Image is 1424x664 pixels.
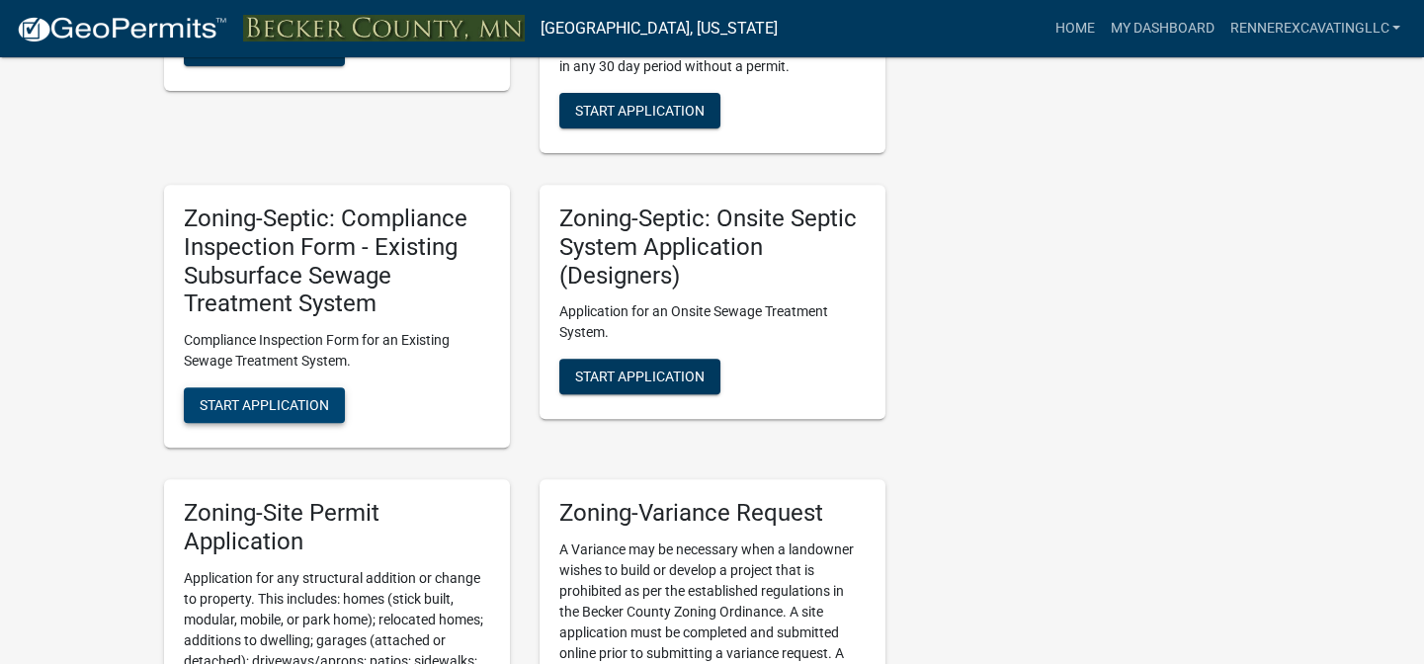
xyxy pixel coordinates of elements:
a: rennerexcavatingllc [1221,10,1408,47]
span: Start Application [575,103,705,119]
h5: Zoning-Septic: Compliance Inspection Form - Existing Subsurface Sewage Treatment System [184,205,490,318]
span: Start Application [200,397,329,413]
img: Becker County, Minnesota [243,15,525,41]
button: Start Application [559,359,720,394]
p: Compliance Inspection Form for an Existing Sewage Treatment System. [184,330,490,372]
span: Start Application [575,369,705,384]
a: Home [1047,10,1102,47]
a: [GEOGRAPHIC_DATA], [US_STATE] [541,12,778,45]
h5: Zoning-Septic: Onsite Septic System Application (Designers) [559,205,866,290]
button: Start Application [559,93,720,128]
p: Application for an Onsite Sewage Treatment System. [559,301,866,343]
h5: Zoning-Variance Request [559,499,866,528]
button: Start Application [184,387,345,423]
a: My Dashboard [1102,10,1221,47]
h5: Zoning-Site Permit Application [184,499,490,556]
